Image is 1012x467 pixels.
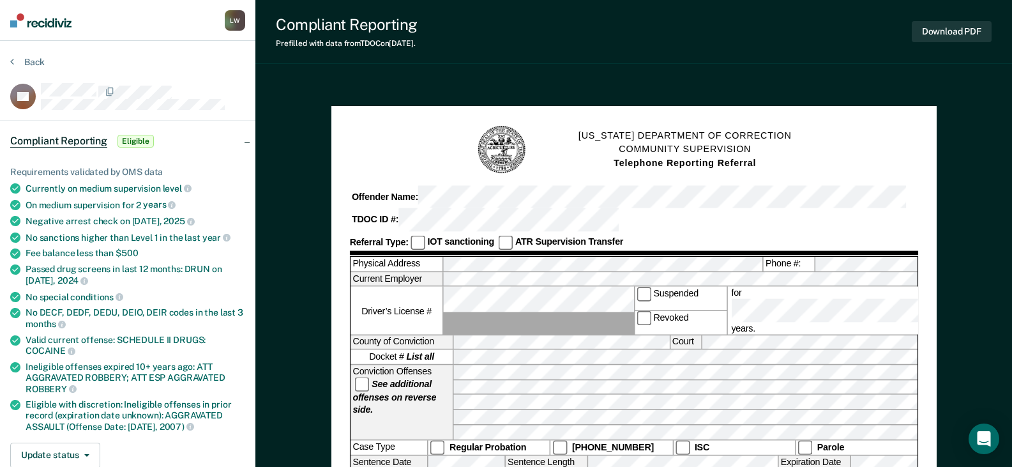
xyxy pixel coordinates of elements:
[26,307,245,329] div: No DECF, DEDF, DEDU, DEIO, DEIR codes in the last 3
[26,384,77,394] span: ROBBERY
[410,235,425,250] input: IOT sanctioning
[634,287,726,310] label: Suspended
[10,135,107,148] span: Compliant Reporting
[515,237,623,247] strong: ATR Supervision Transfer
[163,216,194,226] span: 2025
[729,287,954,334] label: for years.
[163,183,192,194] span: level
[276,15,418,34] div: Compliant Reporting
[449,441,526,452] strong: Regular Probation
[26,346,75,356] span: COCAINE
[351,272,442,286] label: Current Employer
[160,422,194,432] span: 2007)
[912,21,992,42] button: Download PDF
[694,441,709,452] strong: ISC
[26,248,245,259] div: Fee balance less than
[26,264,245,286] div: Passed drug screens in last 12 months: DRUN on [DATE],
[10,13,72,27] img: Recidiviz
[354,378,369,392] input: See additional offenses on reverse side.
[26,291,245,303] div: No special
[351,440,427,455] div: Case Type
[369,351,434,364] span: Docket #
[352,379,436,415] strong: See additional offenses on reverse side.
[763,257,814,271] label: Phone #:
[552,440,567,455] input: [PHONE_NUMBER]
[202,233,230,243] span: year
[26,183,245,194] div: Currently on medium supervision
[351,257,442,271] label: Physical Address
[636,287,651,302] input: Suspended
[731,299,951,322] input: for years.
[351,192,418,202] strong: Offender Name:
[406,352,434,362] strong: List all
[578,129,791,171] h1: [US_STATE] DEPARTMENT OF CORRECTION COMMUNITY SUPERVISION
[57,275,88,286] span: 2024
[116,248,138,258] span: $500
[351,287,442,334] label: Driver’s License #
[476,125,527,176] img: TN Seal
[225,10,245,31] div: L W
[26,232,245,243] div: No sanctions higher than Level 1 in the last
[614,158,756,168] strong: Telephone Reporting Referral
[430,440,444,455] input: Regular Probation
[276,39,418,48] div: Prefilled with data from TDOC on [DATE] .
[571,441,653,452] strong: [PHONE_NUMBER]
[349,237,408,247] strong: Referral Type:
[817,441,843,452] strong: Parole
[675,440,690,455] input: ISC
[969,424,999,454] div: Open Intercom Messenger
[498,235,513,250] input: ATR Supervision Transfer
[70,292,123,302] span: conditions
[797,440,812,455] input: Parole
[351,365,453,440] div: Conviction Offenses
[26,399,245,432] div: Eligible with discretion: Ineligible offenses in prior record (expiration date unknown): AGGRAVAT...
[10,56,45,68] button: Back
[427,237,494,247] strong: IOT sanctioning
[26,362,245,394] div: Ineligible offenses expired 10+ years ago: ATT AGGRAVATED ROBBERY; ATT ESP AGGRAVATED
[26,199,245,211] div: On medium supervision for 2
[670,335,700,349] label: Court
[117,135,154,148] span: Eligible
[26,215,245,227] div: Negative arrest check on [DATE],
[634,311,726,334] label: Revoked
[10,167,245,178] div: Requirements validated by OMS data
[26,319,66,329] span: months
[351,335,453,349] label: County of Conviction
[636,311,651,326] input: Revoked
[26,335,245,356] div: Valid current offense: SCHEDULE II DRUGS:
[225,10,245,31] button: LW
[143,199,176,210] span: years
[351,215,398,225] strong: TDOC ID #:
